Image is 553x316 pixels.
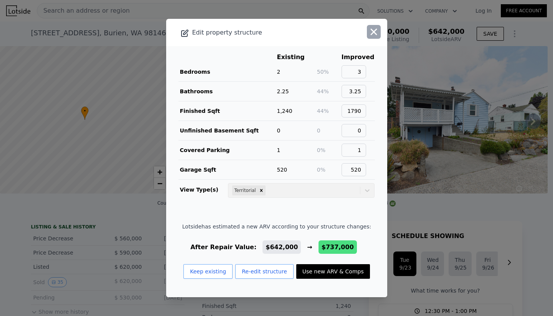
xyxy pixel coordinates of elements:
[266,243,298,251] span: $642,000
[277,88,289,94] span: 2.25
[178,160,277,180] td: Garage Sqft
[182,223,371,230] span: Lotside has estimated a new ARV according to your structure changes:
[178,121,277,141] td: Unfinished Basement Sqft
[178,82,277,101] td: Bathrooms
[235,264,294,279] button: Re-edit structure
[178,62,277,82] td: Bedrooms
[296,264,370,279] button: Use new ARV & Comps
[317,69,329,75] span: 50%
[277,108,292,114] span: 1,240
[322,243,354,251] span: $737,000
[178,141,277,160] td: Covered Parking
[277,167,287,173] span: 520
[166,27,343,38] div: Edit property structure
[317,88,329,94] span: 44%
[317,108,329,114] span: 44%
[317,167,325,173] span: 0%
[317,147,325,153] span: 0%
[183,264,233,279] button: Keep existing
[277,69,281,75] span: 2
[178,180,228,198] td: View Type(s)
[277,147,281,153] span: 1
[182,243,371,252] div: After Repair Value: →
[317,121,341,141] td: 0
[277,52,317,62] th: Existing
[178,101,277,121] td: Finished Sqft
[341,52,375,62] th: Improved
[277,127,281,134] span: 0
